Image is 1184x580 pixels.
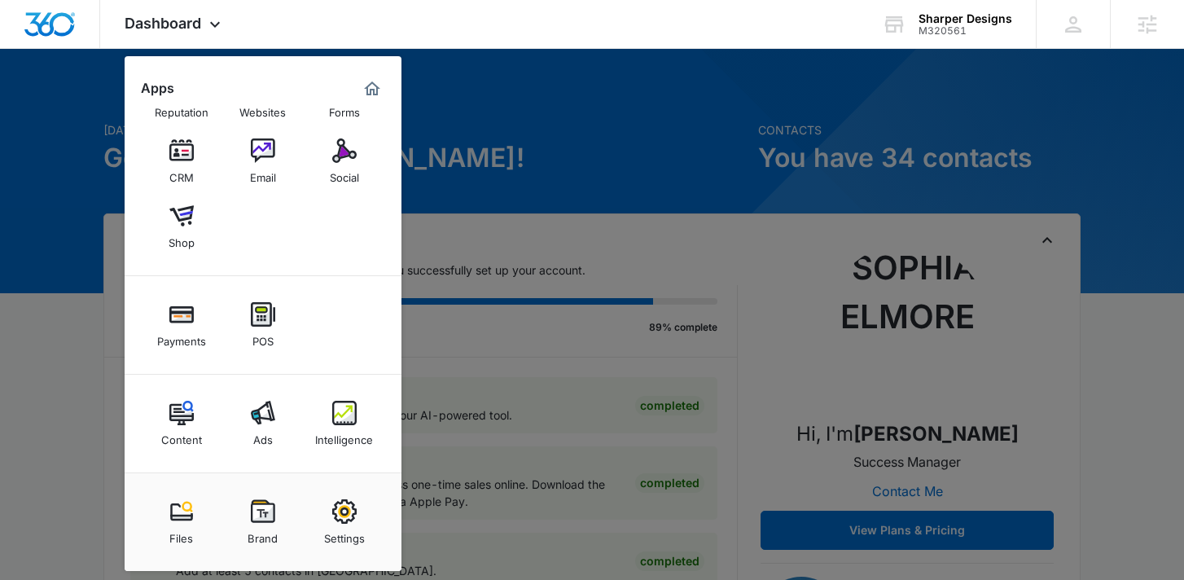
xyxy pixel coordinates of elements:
div: Shop [169,228,195,249]
img: tab_keywords_by_traffic_grey.svg [162,94,175,108]
a: Email [232,130,294,192]
a: Brand [232,491,294,553]
div: Intelligence [315,425,373,446]
div: account name [919,12,1012,25]
a: Intelligence [314,393,375,455]
a: Payments [151,294,213,356]
h2: Apps [141,81,174,96]
div: Forms [329,98,360,119]
div: Domain: [DOMAIN_NAME] [42,42,179,55]
div: Email [250,163,276,184]
div: Keywords by Traffic [180,96,274,107]
a: CRM [151,130,213,192]
div: account id [919,25,1012,37]
div: Ads [253,425,273,446]
img: tab_domain_overview_orange.svg [44,94,57,108]
div: Payments [157,327,206,348]
span: Dashboard [125,15,201,32]
a: Ads [232,393,294,455]
a: Content [151,393,213,455]
a: Files [151,491,213,553]
div: Brand [248,524,278,545]
div: v 4.0.25 [46,26,80,39]
div: POS [252,327,274,348]
a: POS [232,294,294,356]
div: Domain Overview [62,96,146,107]
div: Content [161,425,202,446]
a: Settings [314,491,375,553]
div: Settings [324,524,365,545]
a: Social [314,130,375,192]
a: Marketing 360® Dashboard [359,76,385,102]
div: Websites [239,98,286,119]
div: Files [169,524,193,545]
a: Shop [151,196,213,257]
img: logo_orange.svg [26,26,39,39]
div: CRM [169,163,194,184]
div: Social [330,163,359,184]
div: Reputation [155,98,208,119]
img: website_grey.svg [26,42,39,55]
